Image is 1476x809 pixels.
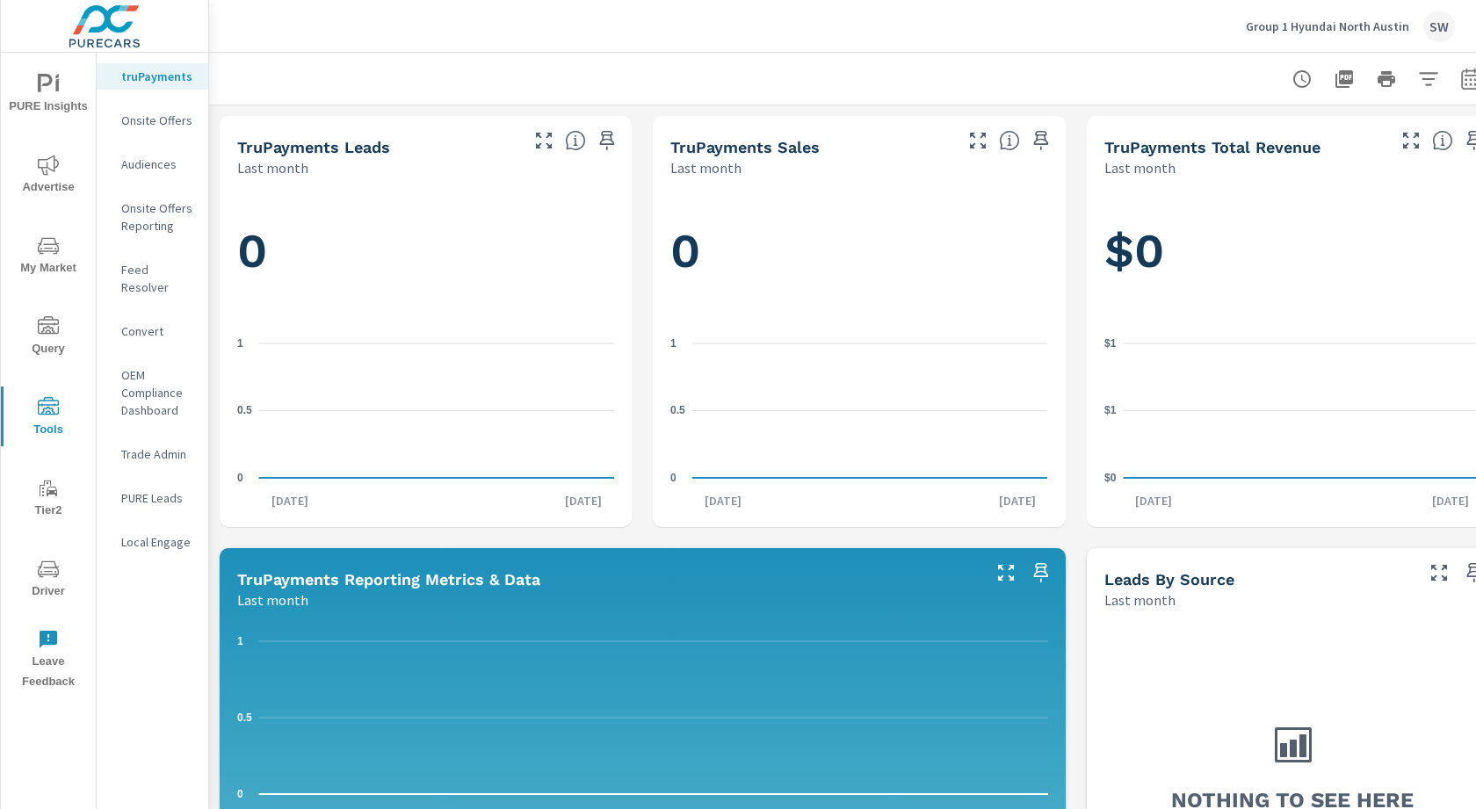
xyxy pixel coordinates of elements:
[237,472,243,484] text: 0
[237,404,252,416] text: 0.5
[97,256,208,300] div: Feed Resolver
[6,316,90,359] span: Query
[1123,492,1184,509] p: [DATE]
[964,126,992,155] button: Make Fullscreen
[121,68,194,85] p: truPayments
[1423,11,1455,42] div: SW
[530,126,558,155] button: Make Fullscreen
[670,138,820,156] h5: truPayments Sales
[1,53,96,699] div: nav menu
[565,130,586,151] span: The number of truPayments leads.
[237,711,252,724] text: 0.5
[237,337,243,350] text: 1
[237,570,540,589] h5: truPayments Reporting Metrics & Data
[237,221,614,281] h1: 0
[97,195,208,239] div: Onsite Offers Reporting
[692,492,754,509] p: [DATE]
[97,441,208,467] div: Trade Admin
[237,157,308,178] p: Last month
[1027,559,1055,587] span: Save this to your personalized report
[121,155,194,173] p: Audiences
[97,529,208,555] div: Local Engage
[121,533,194,551] p: Local Engage
[121,445,194,463] p: Trade Admin
[999,130,1020,151] span: Number of sales matched to a truPayments lead. [Source: This data is sourced from the dealer's DM...
[121,489,194,507] p: PURE Leads
[237,788,243,800] text: 0
[121,366,194,419] p: OEM Compliance Dashboard
[97,362,208,423] div: OEM Compliance Dashboard
[1104,589,1176,610] p: Last month
[6,629,90,692] span: Leave Feedback
[992,559,1020,587] button: Make Fullscreen
[1104,157,1176,178] p: Last month
[237,635,243,647] text: 1
[1425,559,1453,587] button: Make Fullscreen
[1411,61,1446,97] button: Apply Filters
[1104,404,1117,416] text: $1
[1397,126,1425,155] button: Make Fullscreen
[1027,126,1055,155] span: Save this to your personalized report
[121,112,194,129] p: Onsite Offers
[670,472,676,484] text: 0
[1246,18,1409,34] p: Group 1 Hyundai North Austin
[6,155,90,198] span: Advertise
[1104,138,1320,156] h5: truPayments Total Revenue
[670,221,1047,281] h1: 0
[593,126,621,155] span: Save this to your personalized report
[6,559,90,602] span: Driver
[1432,130,1453,151] span: Total revenue from sales matched to a truPayments lead. [Source: This data is sourced from the de...
[670,157,742,178] p: Last month
[97,63,208,90] div: truPayments
[259,492,321,509] p: [DATE]
[97,151,208,177] div: Audiences
[121,261,194,296] p: Feed Resolver
[670,404,685,416] text: 0.5
[1104,337,1117,350] text: $1
[553,492,614,509] p: [DATE]
[6,235,90,278] span: My Market
[237,138,390,156] h5: truPayments Leads
[121,199,194,235] p: Onsite Offers Reporting
[6,74,90,117] span: PURE Insights
[1327,61,1362,97] button: "Export Report to PDF"
[1104,472,1117,484] text: $0
[1104,570,1234,589] h5: Leads By Source
[670,337,676,350] text: 1
[1369,61,1404,97] button: Print Report
[97,107,208,134] div: Onsite Offers
[97,485,208,511] div: PURE Leads
[237,589,308,610] p: Last month
[121,322,194,340] p: Convert
[6,397,90,440] span: Tools
[97,318,208,344] div: Convert
[987,492,1048,509] p: [DATE]
[6,478,90,521] span: Tier2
